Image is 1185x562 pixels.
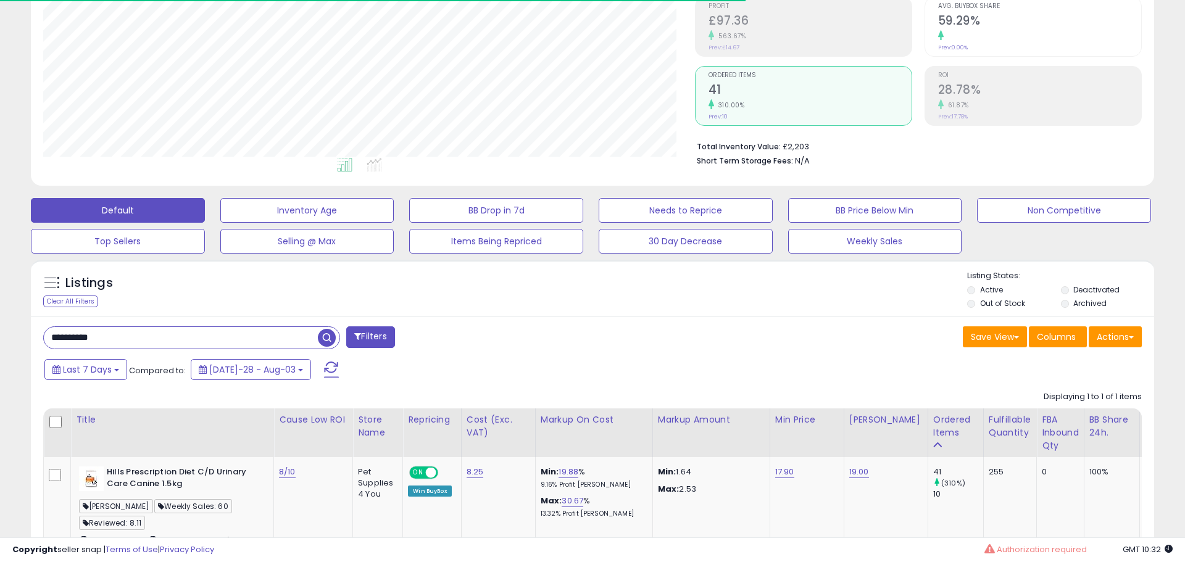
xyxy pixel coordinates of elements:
th: CSV column name: cust_attr_5_Cause Low ROI [274,408,353,457]
h2: 59.29% [938,14,1141,30]
button: Non Competitive [977,198,1151,223]
div: 100% [1089,466,1130,477]
div: Title [76,413,268,426]
button: Selling @ Max [220,229,394,254]
small: Prev: 17.78% [938,113,968,120]
small: (310%) [941,478,965,488]
span: OFF [436,468,456,478]
div: Clear All Filters [43,295,98,307]
th: The percentage added to the cost of goods (COGS) that forms the calculator for Min & Max prices. [535,408,652,457]
b: Total Inventory Value: [697,141,781,152]
b: Short Term Storage Fees: [697,155,793,166]
button: BB Price Below Min [788,198,962,223]
div: Markup Amount [658,413,765,426]
span: Last 7 Days [63,363,112,376]
strong: Max: [658,483,680,495]
div: Repricing [408,413,456,426]
h5: Listings [65,275,113,292]
div: Win BuyBox [408,486,452,497]
p: 9.16% Profit [PERSON_NAME] [541,481,643,489]
a: 30.67 [562,495,583,507]
p: 1.64 [658,466,760,477]
div: Store Name [358,413,397,439]
div: % [541,495,643,518]
div: 255 [989,466,1027,477]
span: ON [410,468,426,478]
div: 10 [933,489,983,500]
small: Prev: 10 [709,113,728,120]
div: % [541,466,643,489]
strong: Copyright [12,543,57,555]
span: N/A [795,155,810,167]
div: Cause Low ROI [279,413,347,426]
a: 19.88 [559,466,578,478]
button: Top Sellers [31,229,205,254]
a: Privacy Policy [160,543,214,555]
span: Profit [709,3,912,10]
button: Columns [1029,326,1087,347]
p: 13.32% Profit [PERSON_NAME] [541,510,643,518]
p: 2.53 [658,484,760,495]
button: Needs to Reprice [599,198,773,223]
span: [DATE]-28 - Aug-03 [209,363,296,376]
h2: 41 [709,83,912,99]
small: 310.00% [714,101,745,110]
button: BB Drop in 7d [409,198,583,223]
button: Inventory Age [220,198,394,223]
div: BB Share 24h. [1089,413,1134,439]
span: Weekly Sales: 60 [154,499,232,513]
div: Cost (Exc. VAT) [467,413,530,439]
button: Actions [1089,326,1142,347]
button: Save View [963,326,1027,347]
div: Displaying 1 to 1 of 1 items [1044,391,1142,403]
label: Archived [1073,298,1107,308]
span: ROI [938,72,1141,79]
div: 41 [933,466,983,477]
small: Prev: 0.00% [938,44,968,51]
span: Avg. Buybox Share [938,3,1141,10]
button: Weekly Sales [788,229,962,254]
button: Items Being Repriced [409,229,583,254]
button: Last 7 Days [44,359,127,380]
button: Default [31,198,205,223]
li: £2,203 [697,138,1133,153]
button: [DATE]-28 - Aug-03 [191,359,311,380]
img: 31qNwyXkwxL._SL40_.jpg [79,466,104,491]
label: Out of Stock [980,298,1025,308]
div: 0 [1042,466,1075,477]
a: 19.00 [849,466,869,478]
div: Ordered Items [933,413,978,439]
span: Reviewed: 8.11 [79,516,145,530]
a: Terms of Use [106,543,158,555]
div: FBA inbound Qty [1042,413,1079,452]
b: Hills Prescription Diet C/D Urinary Care Canine 1.5kg [107,466,257,492]
span: Compared to: [129,365,186,376]
span: Columns [1037,331,1076,343]
a: 17.90 [775,466,794,478]
span: 2025-08-11 10:32 GMT [1123,543,1173,555]
label: Active [980,284,1003,295]
span: | SKU: U4-Hills-DPD-c/d1.5kg-YPT [79,535,254,554]
small: Prev: £14.67 [709,44,739,51]
button: 30 Day Decrease [599,229,773,254]
div: Fulfillable Quantity [989,413,1031,439]
button: Filters [346,326,394,348]
b: Min: [541,466,559,477]
label: Deactivated [1073,284,1120,295]
h2: 28.78% [938,83,1141,99]
small: 61.87% [944,101,969,110]
span: [PERSON_NAME] [79,499,153,513]
div: Min Price [775,413,839,426]
p: Listing States: [967,270,1154,282]
div: seller snap | | [12,544,214,556]
small: 563.67% [714,31,746,41]
b: Max: [541,495,562,506]
h2: £97.36 [709,14,912,30]
div: [PERSON_NAME] [849,413,923,426]
a: 8/10 [279,466,296,478]
div: Markup on Cost [541,413,647,426]
div: Pet Supplies 4 You [358,466,393,500]
span: Ordered Items [709,72,912,79]
a: 8.25 [467,466,484,478]
a: B09T3JPYPT [104,535,144,546]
